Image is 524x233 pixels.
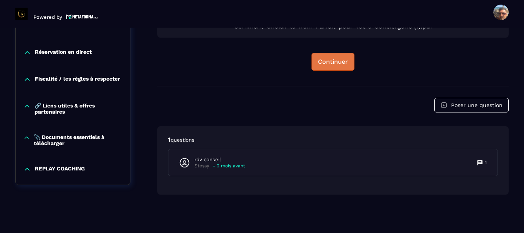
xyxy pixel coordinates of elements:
[318,58,348,66] div: Continuer
[15,8,28,20] img: logo-branding
[35,76,120,83] p: Fiscalité / les règles à respecter
[194,156,245,163] p: rdv conseil
[168,136,498,144] p: 1
[171,137,194,143] span: questions
[311,53,354,71] button: Continuer
[213,163,245,169] p: - 2 mois avant
[66,13,98,20] img: logo
[35,102,122,115] p: 🔗 Liens utiles & offres partenaires
[485,160,487,166] p: 1
[194,163,209,169] p: Stessy
[35,49,92,56] p: Réservation en direct
[33,14,62,20] p: Powered by
[35,165,85,173] p: REPLAY COACHING
[34,134,122,146] p: 📎 Documents essentiels à télécharger
[434,98,509,112] button: Poser une question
